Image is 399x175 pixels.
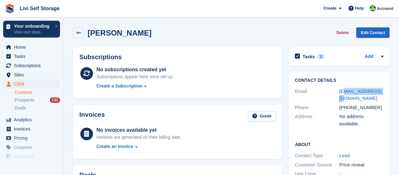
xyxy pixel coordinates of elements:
[323,5,336,11] span: Create
[295,161,339,169] div: Customer Source
[14,52,52,61] span: Tasks
[317,54,325,59] div: 1
[295,113,339,127] div: Address
[14,80,52,88] span: CRM
[334,27,351,38] button: Delete
[79,53,276,61] h2: Subscriptions
[14,43,52,52] span: Home
[339,161,383,169] div: Price reveal
[377,5,393,12] span: Account
[3,70,60,79] a: menu
[295,104,339,111] div: Phone
[295,152,339,159] div: Contact Type
[3,115,60,124] a: menu
[303,54,315,59] h2: Tasks
[15,89,60,95] a: Contacts
[79,111,105,122] h2: Invoices
[3,143,60,152] a: menu
[14,124,52,133] span: Invoices
[15,105,26,111] span: Deals
[96,143,133,150] div: Create an Invoice
[3,21,60,38] a: Your onboarding View next steps
[3,61,60,70] a: menu
[248,111,276,122] a: Guide
[339,153,349,158] a: Lead
[50,97,60,103] div: 132
[96,126,182,134] div: No invoices available yet
[15,97,60,103] a: Prospects 132
[3,52,60,61] a: menu
[14,134,52,143] span: Pricing
[15,105,60,111] a: Deals
[356,27,389,38] a: Edit Contact
[3,80,60,88] a: menu
[3,152,60,161] a: menu
[355,5,364,11] span: Help
[88,29,151,37] h2: [PERSON_NAME]
[14,24,52,28] p: Your onboarding
[96,134,182,141] div: Invoices are generated on their billing date.
[14,29,52,35] p: View next steps
[96,66,174,73] div: No subscriptions created yet
[96,83,143,89] div: Create a Subscription
[5,4,15,13] img: stora-icon-8386f47178a22dfd0bd8f6a31ec36ba5ce8667c1dd55bd0f319d3a0aa187defe.svg
[96,83,174,89] a: Create a Subscription
[14,61,52,70] span: Subscriptions
[295,78,383,83] h2: Contact Details
[3,43,60,52] a: menu
[295,141,383,147] h2: About
[339,88,382,101] a: [EMAIL_ADDRESS][DOMAIN_NAME]
[3,124,60,133] a: menu
[14,115,52,124] span: Analytics
[96,143,182,150] a: Create an Invoice
[369,5,376,11] img: Alex Handyside
[15,97,34,103] span: Prospects
[3,134,60,143] a: menu
[17,3,62,14] a: Livi Self Storage
[339,104,383,111] div: [PHONE_NUMBER]
[339,113,383,127] div: No address available.
[14,143,52,152] span: Coupons
[14,152,52,161] span: Insurance
[295,88,339,102] div: Email
[96,73,174,80] div: Subscriptions appear here once set up.
[14,70,52,79] span: Sites
[365,53,373,60] a: Add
